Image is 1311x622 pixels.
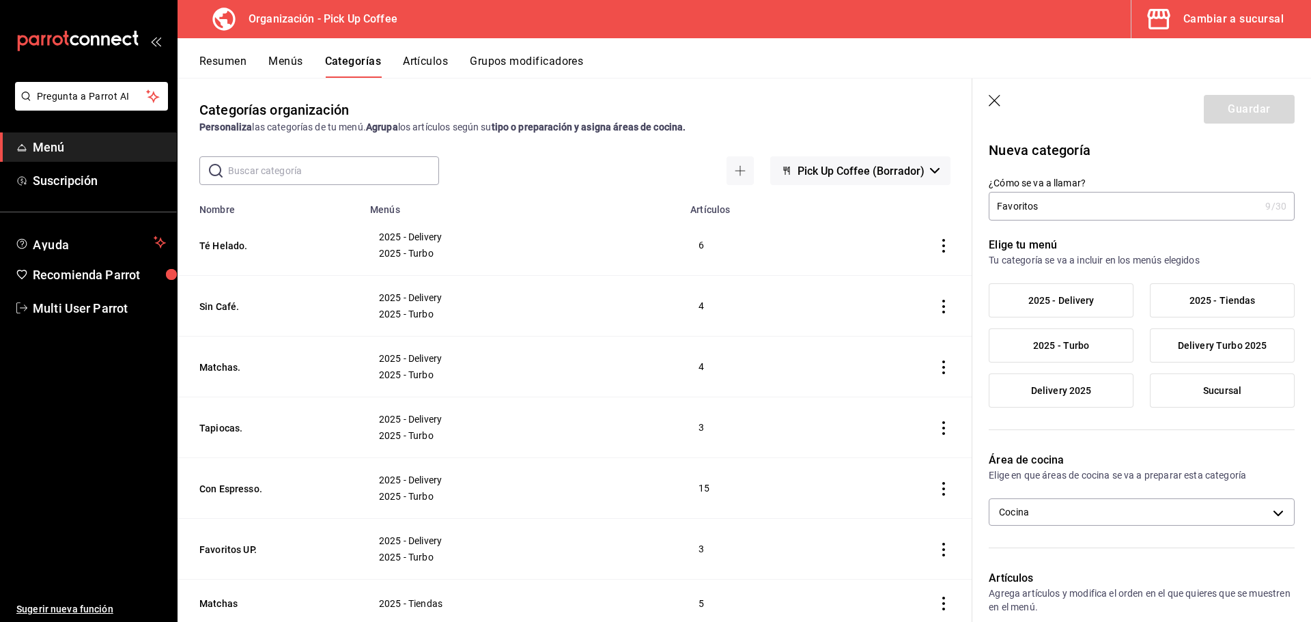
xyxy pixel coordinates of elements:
button: actions [937,421,950,435]
span: 2025 - Delivery [379,536,665,546]
td: 4 [682,337,833,397]
span: 2025 - Turbo [379,431,665,440]
button: Artículos [403,55,448,78]
div: 9 /30 [1265,199,1286,213]
p: Artículos [989,570,1295,586]
span: 2025 - Turbo [379,370,665,380]
button: actions [937,543,950,556]
span: Sucursal [1203,385,1241,397]
p: Elige en que áreas de cocina se va a preparar esta categoría [989,468,1295,482]
button: actions [937,482,950,496]
span: 2025 - Turbo [379,249,665,258]
span: Multi User Parrot [33,299,166,317]
button: Categorías [325,55,382,78]
span: 2025 - Tiendas [379,599,665,608]
td: 3 [682,519,833,580]
span: Ayuda [33,234,148,251]
td: 3 [682,397,833,458]
p: Agrega artículos y modifica el orden en el que quieres que se muestren en el menú. [989,586,1295,614]
span: 2025 - Delivery [379,354,665,363]
span: Delivery Turbo 2025 [1178,340,1267,352]
p: Tu categoría se va a incluir en los menús elegidos [989,253,1295,267]
button: Sin Café. [199,300,336,313]
td: 15 [682,458,833,519]
button: Favoritos UP. [199,543,336,556]
input: Buscar categoría [228,157,439,184]
strong: tipo o preparación y asigna áreas de cocina. [492,122,686,132]
p: Elige tu menú [989,237,1295,253]
span: 2025 - Delivery [379,232,665,242]
strong: Personaliza [199,122,252,132]
span: 2025 - Turbo [379,552,665,562]
span: 2025 - Turbo [1033,340,1090,352]
span: Menú [33,138,166,156]
button: actions [937,597,950,610]
button: Pick Up Coffee (Borrador) [770,156,950,185]
div: Categorías organización [199,100,349,120]
p: Nueva categoría [989,140,1295,160]
span: 2025 - Turbo [379,309,665,319]
span: Suscripción [33,171,166,190]
button: Matchas [199,597,336,610]
span: 2025 - Delivery [379,293,665,302]
strong: Agrupa [366,122,398,132]
span: Pregunta a Parrot AI [37,89,147,104]
div: navigation tabs [199,55,1311,78]
h3: Organización - Pick Up Coffee [238,11,397,27]
button: Menús [268,55,302,78]
button: Matchas. [199,361,336,374]
th: Nombre [178,196,362,215]
span: 2025 - Tiendas [1189,295,1256,307]
button: actions [937,239,950,253]
button: Grupos modificadores [470,55,583,78]
td: 4 [682,276,833,337]
button: Tapiocas. [199,421,336,435]
div: Cambiar a sucursal [1183,10,1284,29]
button: actions [937,361,950,374]
div: las categorías de tu menú. los artículos según su [199,120,950,135]
span: 2025 - Delivery [379,475,665,485]
th: Artículos [682,196,833,215]
span: Sugerir nueva función [16,602,166,617]
th: Menús [362,196,682,215]
div: Cocina [989,498,1295,526]
span: 2025 - Delivery [1028,295,1095,307]
button: actions [937,300,950,313]
button: Té Helado. [199,239,336,253]
span: 2025 - Turbo [379,492,665,501]
span: 2025 - Delivery [379,414,665,424]
button: Pregunta a Parrot AI [15,82,168,111]
label: ¿Cómo se va a llamar? [989,178,1295,188]
span: Delivery 2025 [1031,385,1092,397]
td: 6 [682,215,833,276]
a: Pregunta a Parrot AI [10,99,168,113]
span: Pick Up Coffee (Borrador) [798,165,925,178]
button: Resumen [199,55,246,78]
p: Área de cocina [989,452,1295,468]
button: Con Espresso. [199,482,336,496]
button: open_drawer_menu [150,36,161,46]
span: Recomienda Parrot [33,266,166,284]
